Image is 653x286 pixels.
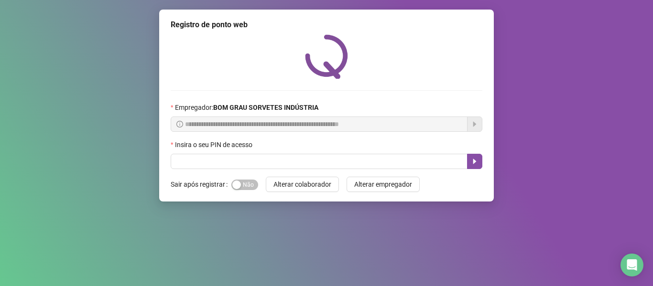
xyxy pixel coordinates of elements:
strong: BOM GRAU SORVETES INDÚSTRIA [213,104,318,111]
span: info-circle [176,121,183,127]
label: Sair após registrar [171,177,231,192]
span: Alterar colaborador [273,179,331,190]
label: Insira o seu PIN de acesso [171,139,259,150]
div: Open Intercom Messenger [620,254,643,276]
span: Alterar empregador [354,179,412,190]
img: QRPoint [305,34,348,79]
button: Alterar empregador [347,177,420,192]
div: Registro de ponto web [171,19,482,31]
button: Alterar colaborador [266,177,339,192]
span: Empregador : [175,102,318,113]
span: caret-right [471,158,479,165]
